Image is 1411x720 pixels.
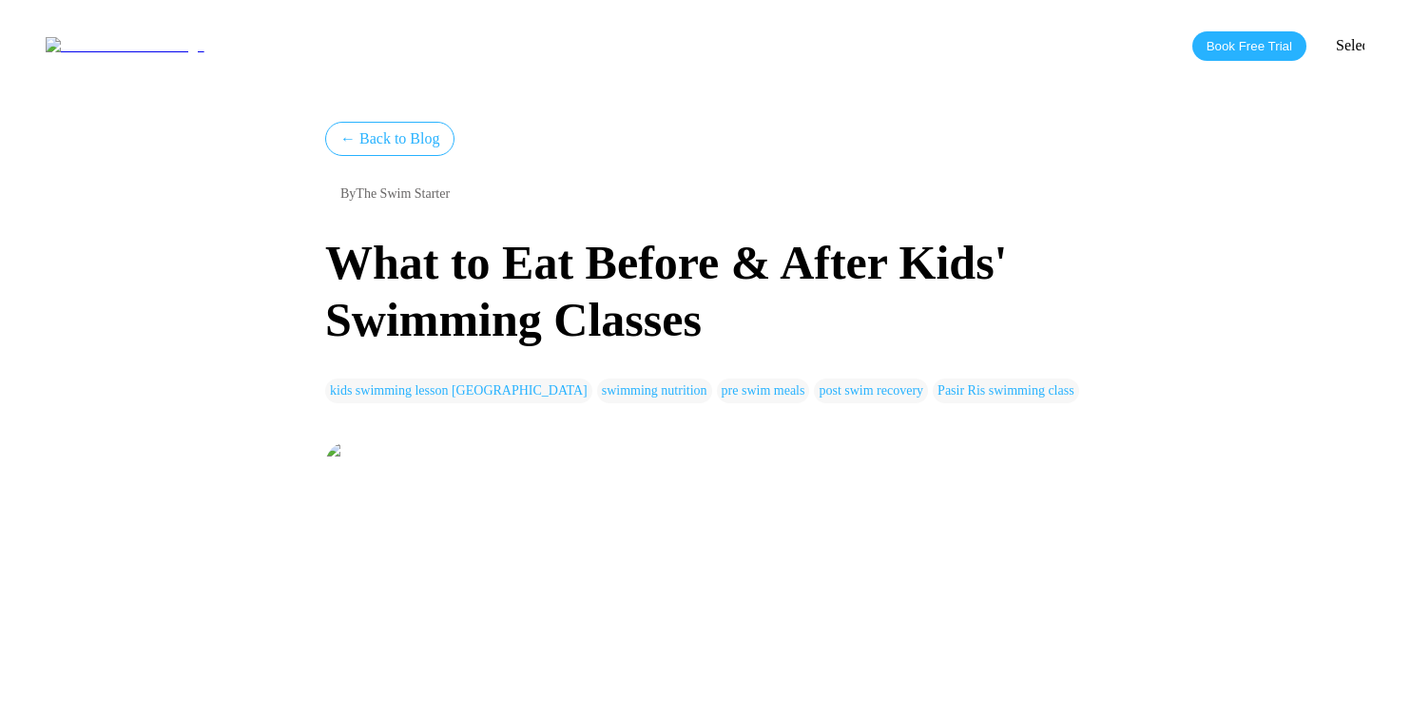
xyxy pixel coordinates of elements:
a: Blog [568,37,635,53]
img: The Swim Starter Logo [46,37,204,54]
a: Classes [310,37,394,53]
a: Locations [470,37,568,53]
span: post swim recovery [814,379,928,403]
a: ← Back to Blog [325,122,454,156]
a: Home [235,37,310,53]
span: By The Swim Starter [340,186,450,202]
div: Select [1325,27,1365,65]
span: Pasir Ris swimming class [933,379,1079,403]
a: About [394,37,470,53]
span: swimming nutrition [597,379,712,403]
button: Book Free Trial [1192,31,1306,61]
span: pre swim meals [717,379,810,403]
img: What to Eat Before & After Kids' Swimming Classes [325,441,665,458]
a: Contact [635,37,721,53]
h1: What to Eat Before & After Kids' Swimming Classes [325,234,1086,348]
span: kids swimming lesson [GEOGRAPHIC_DATA] [325,379,592,403]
